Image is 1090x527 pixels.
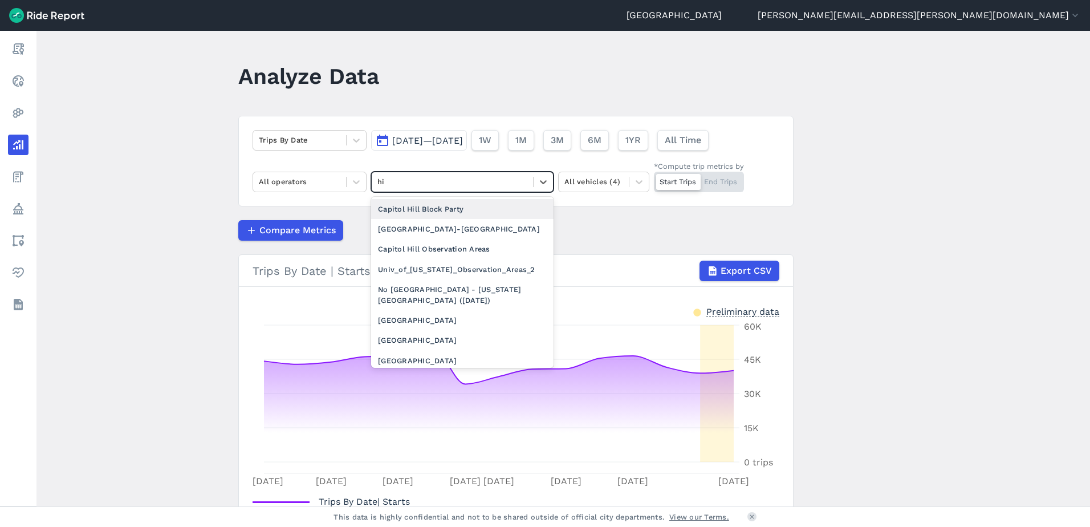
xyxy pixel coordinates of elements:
[669,512,729,522] a: View our Terms.
[238,60,379,92] h1: Analyze Data
[319,493,377,508] span: Trips By Date
[316,476,347,487] tspan: [DATE]
[617,476,648,487] tspan: [DATE]
[371,219,554,239] div: [GEOGRAPHIC_DATA]-[GEOGRAPHIC_DATA]
[383,476,413,487] tspan: [DATE]
[706,305,779,317] div: Preliminary data
[515,133,527,147] span: 1M
[371,310,554,330] div: [GEOGRAPHIC_DATA]
[8,39,29,59] a: Report
[8,230,29,251] a: Areas
[654,161,744,172] div: *Compute trip metrics by
[371,279,554,310] div: No [GEOGRAPHIC_DATA] - [US_STATE][GEOGRAPHIC_DATA] ([DATE])
[744,457,773,468] tspan: 0 trips
[618,130,648,151] button: 1YR
[471,130,499,151] button: 1W
[625,133,641,147] span: 1YR
[721,264,772,278] span: Export CSV
[253,476,283,487] tspan: [DATE]
[744,321,762,332] tspan: 60K
[8,71,29,91] a: Realtime
[371,199,554,219] div: Capitol Hill Block Party
[483,476,514,487] tspan: [DATE]
[371,351,554,371] div: [GEOGRAPHIC_DATA]
[627,9,722,22] a: [GEOGRAPHIC_DATA]
[508,130,534,151] button: 1M
[259,224,336,237] span: Compare Metrics
[744,354,761,365] tspan: 45K
[253,261,779,281] div: Trips By Date | Starts
[744,388,761,399] tspan: 30K
[718,476,749,487] tspan: [DATE]
[8,167,29,187] a: Fees
[392,135,463,146] span: [DATE]—[DATE]
[543,130,571,151] button: 3M
[588,133,601,147] span: 6M
[580,130,609,151] button: 6M
[665,133,701,147] span: All Time
[657,130,709,151] button: All Time
[8,262,29,283] a: Health
[551,133,564,147] span: 3M
[450,476,481,487] tspan: [DATE]
[551,476,581,487] tspan: [DATE]
[371,260,554,279] div: Univ_of_[US_STATE]_Observation_Areas_2
[371,330,554,350] div: [GEOGRAPHIC_DATA]
[371,130,467,151] button: [DATE]—[DATE]
[8,294,29,315] a: Datasets
[9,8,84,23] img: Ride Report
[744,423,759,433] tspan: 15K
[371,239,554,259] div: Capitol Hill Observation Areas
[479,133,491,147] span: 1W
[8,198,29,219] a: Policy
[8,135,29,155] a: Analyze
[238,220,343,241] button: Compare Metrics
[319,496,410,507] span: | Starts
[758,9,1081,22] button: [PERSON_NAME][EMAIL_ADDRESS][PERSON_NAME][DOMAIN_NAME]
[8,103,29,123] a: Heatmaps
[699,261,779,281] button: Export CSV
